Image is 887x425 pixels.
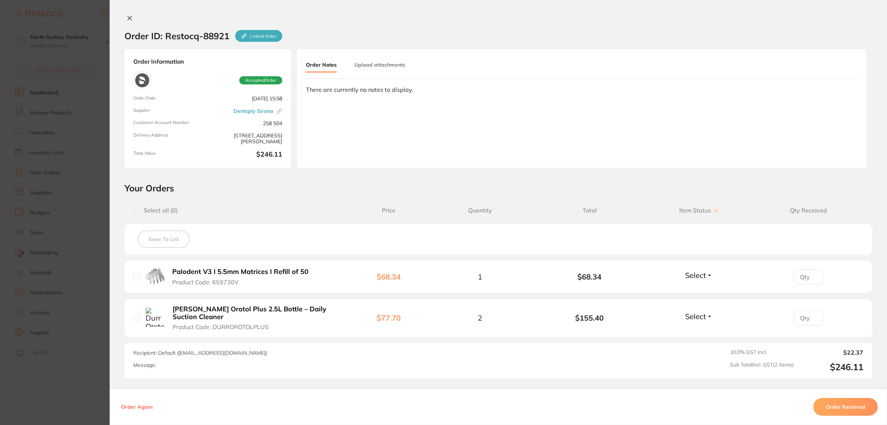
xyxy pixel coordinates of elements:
[730,349,794,356] span: 10.0 % GST Incl.
[124,183,872,194] h2: Your Orders
[813,398,878,416] button: Order Received
[133,58,282,66] strong: Order Information
[685,271,706,280] span: Select
[133,96,205,102] span: Order Date
[172,279,239,285] span: Product Code: 659730V
[535,272,644,281] b: $68.34
[170,305,341,331] button: [PERSON_NAME] Orotol Plus 2.5L Bottle – Daily Suction Cleaner Product Code: DURROROTOLPLUS
[211,133,282,145] span: [STREET_ADDRESS][PERSON_NAME]
[754,207,863,214] span: Qty Received
[133,362,156,368] label: Message:
[146,267,164,285] img: Palodent V3 I 5.5mm Matrices I Refill of 50
[683,271,715,280] button: Select
[239,76,282,84] span: Accepted Order
[794,270,823,284] input: Qty
[644,207,754,214] span: Item Status
[133,120,205,126] span: Customer Account Number
[124,30,282,42] h2: Order ID: Restocq- 88921
[135,73,149,87] img: Dentsply Sirona
[685,312,706,321] span: Select
[800,349,863,356] output: $22.37
[133,133,205,145] span: Delivery Address
[211,151,282,159] b: $246.11
[306,58,337,73] button: Order Notes
[211,96,282,102] span: [DATE] 15:58
[730,362,794,372] span: Sub Total Incl. GST ( 2 Items)
[173,324,269,330] span: Product Code: DURROROTOLPLUS
[478,314,482,322] span: 2
[133,151,205,159] span: Total Value
[377,272,401,281] b: $68.34
[354,58,405,71] button: Upload attachments
[170,268,316,286] button: Palodent V3 I 5.5mm Matrices I Refill of 50 Product Code: 659730V
[250,33,276,39] p: Linked Order
[425,207,535,214] span: Quantity
[535,207,644,214] span: Total
[211,120,282,126] span: 258 504
[146,308,165,327] img: Durr Orotol Plus 2.5L Bottle – Daily Suction Cleaner
[535,314,644,322] b: $155.40
[119,404,155,410] button: Order Again
[173,305,339,321] b: [PERSON_NAME] Orotol Plus 2.5L Bottle – Daily Suction Cleaner
[138,231,190,248] button: Save To List
[140,207,178,214] span: Select all ( 0 )
[683,312,715,321] button: Select
[800,362,863,372] output: $246.11
[233,108,273,114] a: Dentsply Sirona
[377,313,401,322] b: $77.70
[172,268,309,276] b: Palodent V3 I 5.5mm Matrices I Refill of 50
[794,311,823,325] input: Qty
[478,272,482,281] span: 1
[133,108,205,114] span: Supplier
[352,207,425,214] span: Price
[306,86,857,93] div: There are currently no notes to display.
[133,349,267,356] span: Recipient: Default ( [EMAIL_ADDRESS][DOMAIN_NAME] )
